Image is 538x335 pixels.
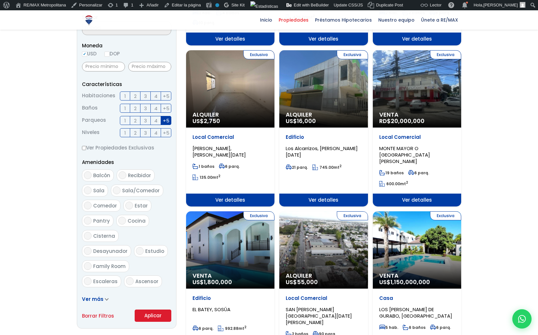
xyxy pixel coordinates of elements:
[163,117,169,125] span: +5
[379,273,455,279] span: Venta
[134,117,137,125] span: 2
[82,42,171,50] span: Moneda
[83,10,94,30] a: RE/MAX Metropolitana
[93,278,118,285] span: Escaleras
[373,194,461,206] span: Ver detalles
[215,3,219,7] div: No indexar
[337,50,368,59] span: Exclusiva
[144,129,147,137] span: 3
[82,91,115,100] span: Habitaciones
[145,248,164,254] span: Estudio
[312,15,375,25] span: Préstamos Hipotecarios
[337,211,368,220] span: Exclusiva
[124,129,126,137] span: 1
[128,62,171,72] input: Precio máximo
[418,10,461,30] a: Únete a RE/MAX
[379,325,398,330] span: 5 hab.
[231,3,245,7] span: Site Kit
[128,172,151,179] span: Recibidor
[218,174,220,178] sup: 2
[84,277,92,285] input: Escaleras
[257,10,275,30] a: Inicio
[286,165,308,170] span: 21 parq.
[418,15,461,25] span: Únete a RE/MAX
[250,1,278,12] img: Visitas de 48 horas. Haz clic para ver más estadísticas del sitio.
[82,104,98,113] span: Baños
[193,145,246,158] span: [PERSON_NAME], [PERSON_NAME][DATE]
[128,217,146,224] span: Cocina
[82,62,125,72] input: Precio mínimo
[135,310,171,322] button: Aplicar
[204,117,220,125] span: 2,750
[82,312,114,320] a: Borrar Filtros
[144,104,147,112] span: 3
[312,165,342,170] span: mt
[243,211,274,220] span: Exclusiva
[225,326,238,331] span: 992.88
[82,158,171,166] p: Amenidades
[124,92,126,100] span: 1
[122,187,160,194] span: Sala/Comedor
[244,325,247,330] sup: 2
[379,134,455,140] p: Local Comercial
[134,92,137,100] span: 2
[82,50,97,58] label: USD
[126,277,134,285] input: Ascensor
[93,202,117,209] span: Comedor
[286,111,361,118] span: Alquiler
[113,187,121,194] input: Sala/Comedor
[193,278,232,286] span: US$
[297,278,318,286] span: 55,000
[375,15,418,25] span: Nuestro equipo
[93,263,126,270] span: Family Room
[163,92,169,100] span: +5
[82,80,171,88] p: Características
[82,116,106,125] span: Parqueos
[243,50,274,59] span: Exclusiva
[84,232,92,240] input: Cisterna
[286,145,358,158] span: Los Alcarrizos, [PERSON_NAME][DATE]
[84,262,92,270] input: Family Room
[186,194,274,206] span: Ver detalles
[406,180,408,185] sup: 2
[257,15,275,25] span: Inicio
[286,278,318,286] span: US$
[82,296,103,302] span: Ver más
[219,164,240,169] span: 6 parq.
[193,164,214,169] span: 1 baños
[125,202,133,209] input: Estar
[483,3,518,7] span: [PERSON_NAME]
[379,117,425,125] span: RD$
[135,202,148,209] span: Estar
[379,111,455,118] span: Venta
[193,295,268,301] p: Edificio
[218,326,247,331] span: mt
[135,278,158,285] span: Ascensor
[104,50,120,58] label: DOP
[430,211,461,220] span: Exclusiva
[286,306,352,326] span: SAN [PERSON_NAME][GEOGRAPHIC_DATA][DATE][PERSON_NAME]
[104,52,110,57] input: DOP
[286,273,361,279] span: Alquiler
[193,273,268,279] span: Venta
[134,129,137,137] span: 2
[93,217,110,224] span: Pantry
[154,129,157,137] span: 4
[193,306,230,313] span: EL BATEY, SOSÚA
[286,295,361,301] p: Local Comercial
[339,164,342,168] sup: 2
[163,104,169,112] span: +5
[119,171,126,179] input: Recibidor
[154,92,157,100] span: 4
[379,306,452,319] span: LOS [PERSON_NAME] DE GURABO, [GEOGRAPHIC_DATA]
[373,33,461,45] span: Ver detalles
[275,15,312,25] span: Propiedades
[391,117,425,125] span: 20,000,000
[84,202,92,209] input: Comedor
[163,129,169,137] span: +5
[312,10,375,30] a: Préstamos Hipotecarios
[84,217,92,225] input: Pantry
[93,233,115,239] span: Cisterna
[279,194,368,206] span: Ver detalles
[82,296,109,302] a: Ver más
